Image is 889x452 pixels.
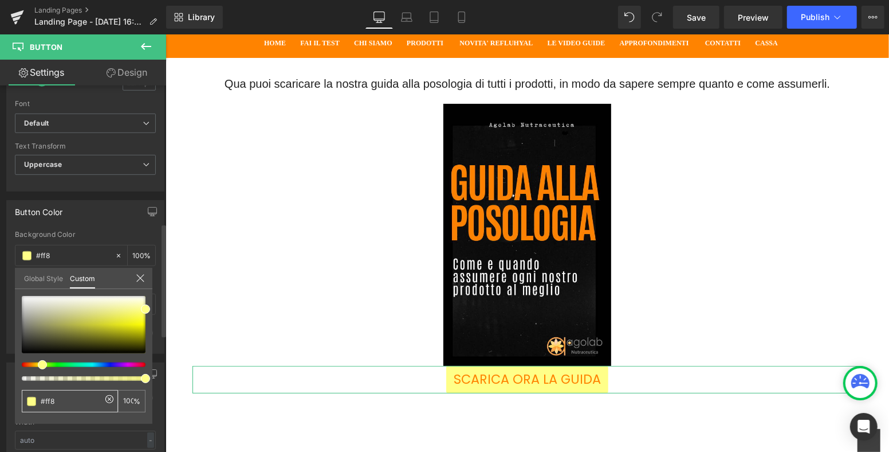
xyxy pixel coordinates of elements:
button: Undo [618,6,641,29]
span: Publish [801,13,829,22]
span: Button [30,42,62,52]
input: Color [41,395,101,407]
a: Landing Pages [34,6,166,15]
div: Open Intercom Messenger [850,413,878,441]
a: Design [85,60,168,85]
a: Global Style [24,268,63,287]
div: % [118,390,145,412]
a: Preview [724,6,782,29]
a: Laptop [393,6,420,29]
button: Redo [646,6,668,29]
span: Preview [738,11,769,24]
a: Desktop [365,6,393,29]
button: More [862,6,884,29]
span: Landing Page - [DATE] 16:45:41 [34,17,144,26]
span: Save [687,11,706,24]
button: Publish [787,6,857,29]
a: Tablet [420,6,448,29]
span: Library [188,12,215,22]
a: Custom [70,268,95,289]
a: Mobile [448,6,475,29]
a: New Library [166,6,223,29]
